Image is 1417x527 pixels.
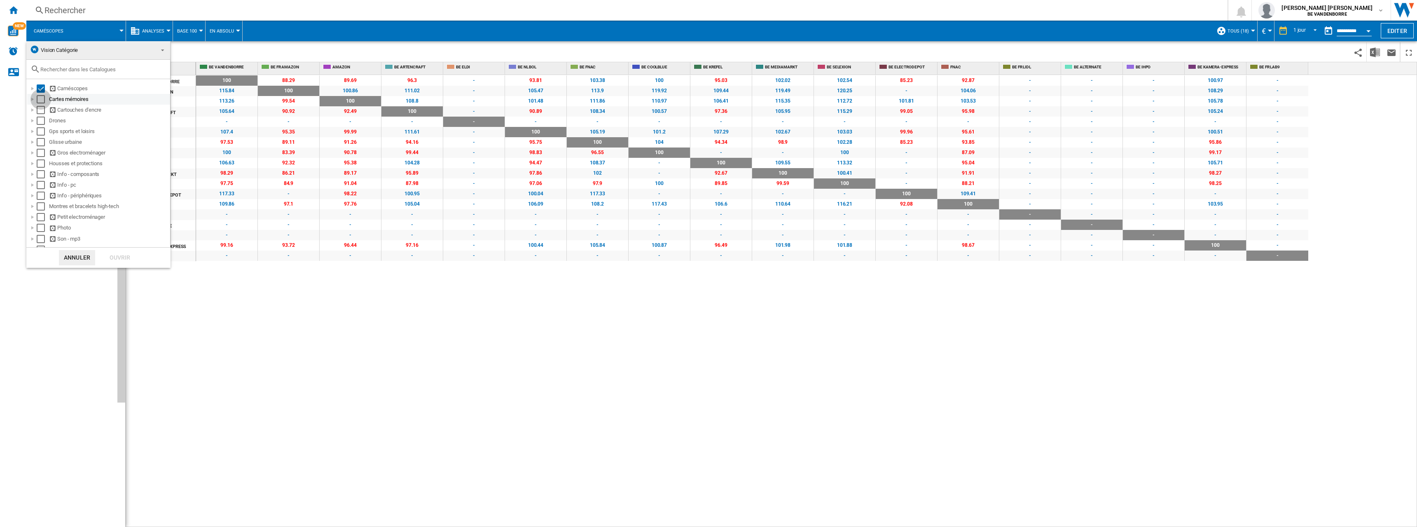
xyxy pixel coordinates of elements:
md-checkbox: Select [37,159,49,168]
md-checkbox: Select [37,138,49,146]
div: Caméscopes [49,84,169,93]
md-checkbox: Select [37,170,49,178]
md-checkbox: Select [37,213,49,221]
img: wiser-icon-blue.png [30,45,40,54]
div: Son - mp3 [49,235,169,243]
div: Gros electroménager [49,149,169,157]
div: Sécurité connectée [49,246,169,254]
input: Rechercher dans les Catalogues [40,66,166,73]
div: Cartouches d'encre [49,106,169,114]
md-checkbox: Select [37,246,49,254]
div: Petit electroménager [49,213,169,221]
div: Cartes mémoires [49,95,169,103]
md-checkbox: Select [37,192,49,200]
md-checkbox: Select [37,117,49,125]
div: Montres et bracelets high-tech [49,202,169,211]
button: Annuler [59,250,95,265]
div: Ouvrir [102,250,138,265]
md-checkbox: Select [37,84,49,93]
md-checkbox: Select [37,149,49,157]
div: Glisse urbaine [49,138,169,146]
span: Vision Catégorie [41,47,78,53]
div: Housses et protections [49,159,169,168]
md-checkbox: Select [37,224,49,232]
md-checkbox: Select [37,95,49,103]
md-checkbox: Select [37,106,49,114]
md-checkbox: Select [37,127,49,136]
md-checkbox: Select [37,235,49,243]
md-checkbox: Select [37,181,49,189]
md-checkbox: Select [37,202,49,211]
div: Photo [49,224,169,232]
div: Info - pc [49,181,169,189]
div: Info - composants [49,170,169,178]
div: Drones [49,117,169,125]
div: Gps sports et loisirs [49,127,169,136]
div: Info - périphériques [49,192,169,200]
